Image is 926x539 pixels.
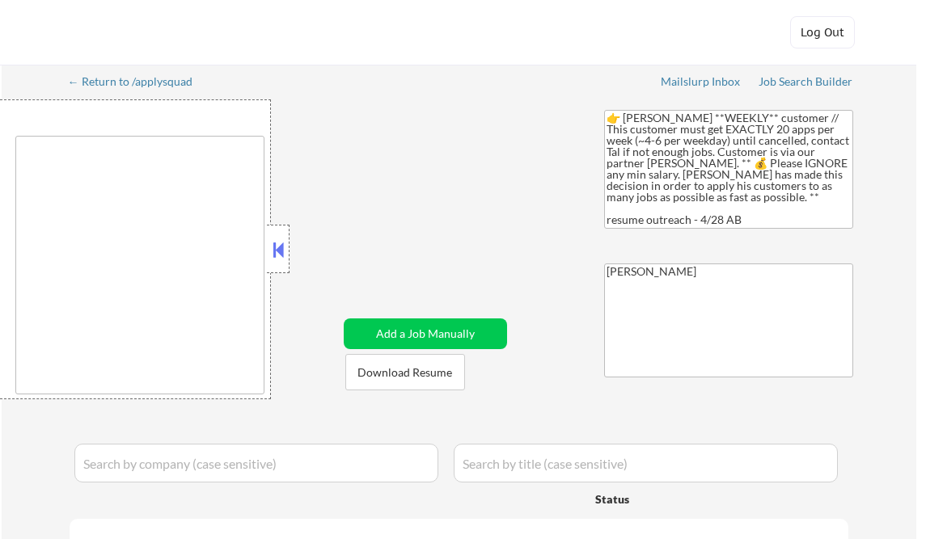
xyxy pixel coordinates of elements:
[345,354,465,390] button: Download Resume
[661,75,742,91] a: Mailslurp Inbox
[344,318,507,349] button: Add a Job Manually
[454,444,838,482] input: Search by title (case sensitive)
[595,484,734,513] div: Status
[661,76,742,87] div: Mailslurp Inbox
[74,444,438,482] input: Search by company (case sensitive)
[759,76,853,87] div: Job Search Builder
[790,16,855,48] button: Log Out
[68,75,208,91] a: ← Return to /applysquad
[68,76,208,87] div: ← Return to /applysquad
